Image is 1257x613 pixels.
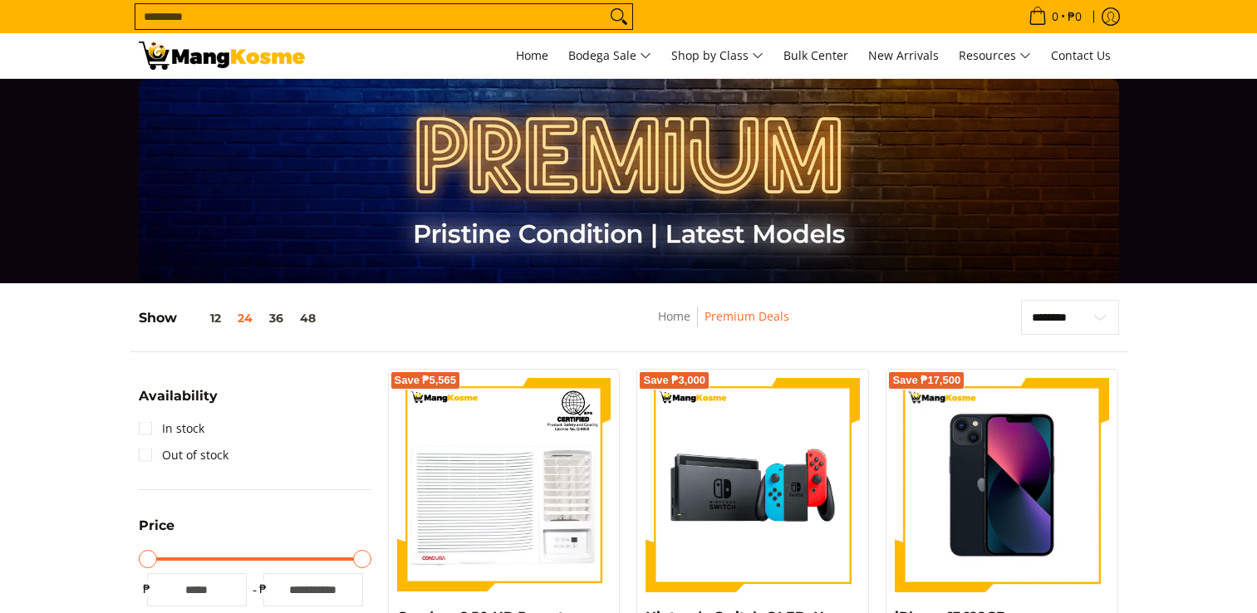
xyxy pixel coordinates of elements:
[139,519,174,532] span: Price
[508,33,557,78] a: Home
[1051,47,1111,63] span: Contact Us
[560,33,660,78] a: Bodega Sale
[139,390,218,415] summary: Open
[395,375,457,385] span: Save ₱5,565
[544,306,904,344] nav: Breadcrumbs
[775,33,857,78] a: Bulk Center
[1043,33,1119,78] a: Contact Us
[229,311,261,325] button: 24
[950,33,1039,78] a: Resources
[646,378,860,592] img: nintendo-switch-with-joystick-and-dock-full-view-mang-kosme
[292,311,324,325] button: 48
[959,46,1031,66] span: Resources
[139,310,324,326] h5: Show
[139,442,228,468] a: Out of stock
[1065,11,1084,22] span: ₱0
[139,519,174,545] summary: Open
[261,311,292,325] button: 36
[783,47,848,63] span: Bulk Center
[139,415,204,442] a: In stock
[255,581,272,597] span: ₱
[606,4,632,29] button: Search
[322,33,1119,78] nav: Main Menu
[663,33,772,78] a: Shop by Class
[643,375,705,385] span: Save ₱3,000
[658,308,690,324] a: Home
[139,390,218,403] span: Availability
[139,581,155,597] span: ₱
[860,33,947,78] a: New Arrivals
[895,378,1109,592] img: iPhone 13 128GB, Smartphone (Premium)
[568,46,651,66] span: Bodega Sale
[671,46,764,66] span: Shop by Class
[139,42,305,70] img: Premium Deals: Best Premium Home Appliances Sale l Mang Kosme | Page 2
[516,47,548,63] span: Home
[1049,11,1061,22] span: 0
[705,308,789,324] a: Premium Deals
[868,47,939,63] span: New Arrivals
[177,311,229,325] button: 12
[892,375,960,385] span: Save ₱17,500
[397,378,611,592] img: Condura 2.50 HP Remote 6X+ Series, Window-Type Air Conditioner (Premium)
[1024,7,1087,26] span: •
